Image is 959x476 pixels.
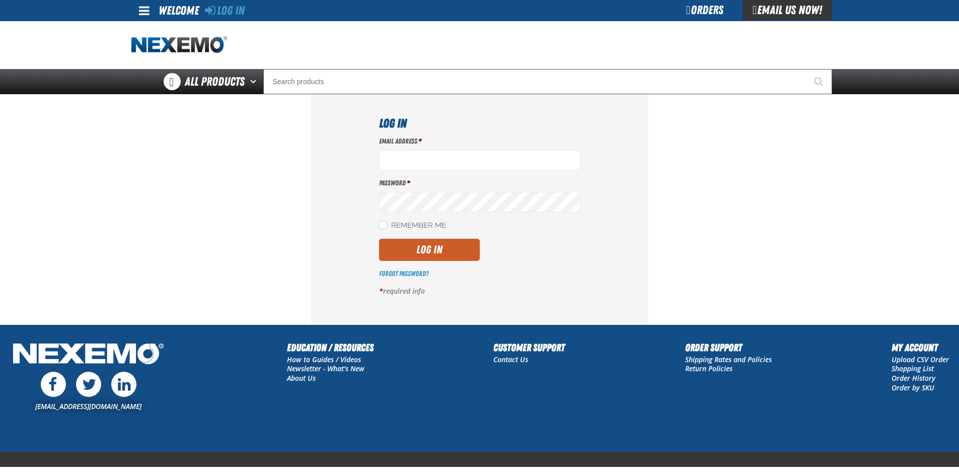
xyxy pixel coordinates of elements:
[35,401,141,411] a: [EMAIL_ADDRESS][DOMAIN_NAME]
[10,340,167,370] img: Nexemo Logo
[892,364,934,373] a: Shopping List
[379,287,580,296] p: required info
[379,137,580,146] label: Email Address
[379,114,580,132] h1: Log In
[493,340,565,355] h2: Customer Support
[892,373,935,383] a: Order History
[892,340,949,355] h2: My Account
[287,364,364,373] a: Newsletter - What's New
[379,239,480,261] button: Log In
[685,355,772,364] a: Shipping Rates and Policies
[807,69,832,94] button: Start Searching
[379,269,428,278] a: Forgot Password?
[685,364,732,373] a: Return Policies
[892,383,934,392] a: Order by SKU
[379,221,387,229] input: Remember Me
[185,73,245,91] span: All Products
[493,355,528,364] a: Contact Us
[379,178,580,188] label: Password
[263,69,832,94] input: Search
[287,373,316,383] a: About Us
[287,355,361,364] a: How to Guides / Videos
[131,36,227,54] a: Home
[205,4,245,18] a: Log In
[379,221,446,231] label: Remember Me
[892,355,949,364] a: Upload CSV Order
[287,340,374,355] h2: Education / Resources
[247,69,263,94] button: Open All Products pages
[131,36,227,54] img: Nexemo logo
[685,340,772,355] h2: Order Support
